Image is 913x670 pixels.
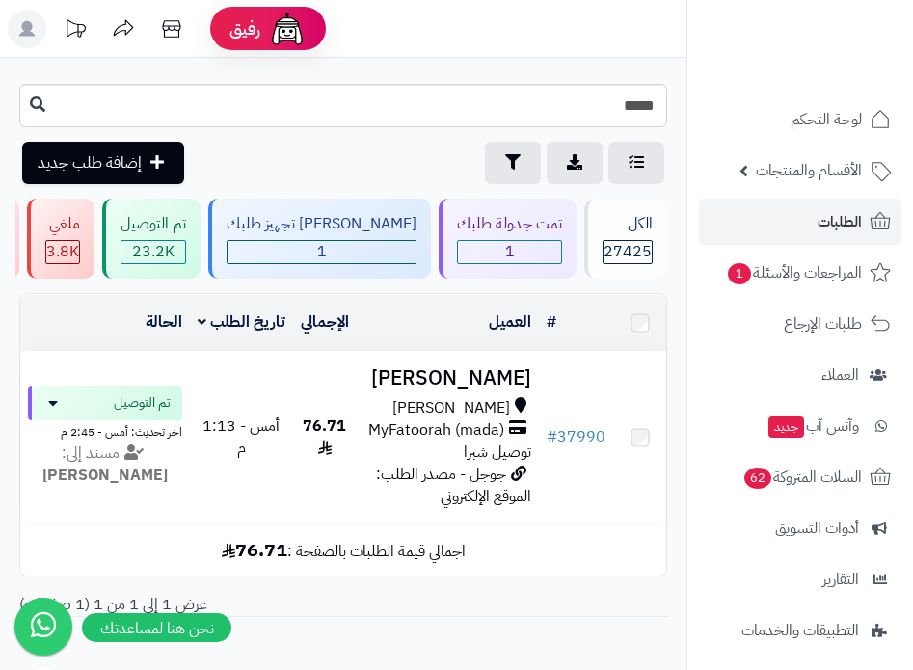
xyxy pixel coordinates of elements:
span: أمس - 1:13 م [202,415,280,460]
span: 76.71 [303,415,346,460]
span: طلبات الإرجاع [784,310,862,337]
span: الطلبات [818,208,862,235]
span: رفيق [229,17,260,40]
a: ملغي 3.8K [23,199,98,279]
b: 76.71 [222,535,287,564]
a: تم التوصيل 23.2K [98,199,204,279]
span: جديد [768,416,804,438]
span: 1 [458,241,561,263]
span: السلات المتروكة [742,464,862,491]
div: عرض 1 إلى 1 من 1 (1 صفحات) [5,594,682,616]
span: [PERSON_NAME] [392,397,510,419]
span: لوحة التحكم [791,106,862,133]
div: مسند إلى: [13,442,197,487]
div: 23230 [121,241,185,263]
a: إضافة طلب جديد [22,142,184,184]
a: تاريخ الطلب [198,310,285,334]
h3: [PERSON_NAME] [364,367,532,389]
a: التطبيقات والخدمات [699,607,901,654]
div: الكل [603,213,653,235]
span: # [547,425,557,448]
span: أدوات التسويق [775,515,859,542]
strong: [PERSON_NAME] [42,464,168,487]
span: 1 [728,263,751,284]
a: التقارير [699,556,901,603]
a: تحديثات المنصة [51,10,99,53]
a: السلات المتروكة62 [699,454,901,500]
a: # [547,310,556,334]
span: الأقسام والمنتجات [756,157,862,184]
span: التقارير [822,566,859,593]
a: تمت جدولة طلبك 1 [435,199,580,279]
span: توصيل شبرا [464,441,531,464]
a: [PERSON_NAME] تجهيز طلبك 1 [204,199,435,279]
a: الإجمالي [301,310,349,334]
a: الحالة [146,310,182,334]
span: 3.8K [46,241,79,263]
span: 62 [744,468,771,489]
div: ملغي [45,213,80,235]
a: #37990 [547,425,605,448]
div: 3818 [46,241,79,263]
a: المراجعات والأسئلة1 [699,250,901,296]
span: التطبيقات والخدمات [741,617,859,644]
span: تم التوصيل [114,393,171,413]
a: وآتس آبجديد [699,403,901,449]
a: لوحة التحكم [699,96,901,143]
span: 1 [228,241,416,263]
div: اخر تحديث: أمس - 2:45 م [28,420,182,441]
a: طلبات الإرجاع [699,301,901,347]
a: أدوات التسويق [699,505,901,551]
div: تمت جدولة طلبك [457,213,562,235]
span: العملاء [821,362,859,389]
div: [PERSON_NAME] تجهيز طلبك [227,213,416,235]
span: 23.2K [121,241,185,263]
a: الكل27425 [580,199,671,279]
span: 27425 [604,241,652,263]
span: إضافة طلب جديد [38,151,142,174]
span: المراجعات والأسئلة [726,259,862,286]
a: العملاء [699,352,901,398]
a: العميل [489,310,531,334]
span: جوجل - مصدر الطلب: الموقع الإلكتروني [376,463,531,508]
span: MyFatoorah (mada) [368,419,504,442]
span: وآتس آب [766,413,859,440]
img: ai-face.png [268,10,307,48]
a: الطلبات [699,199,901,245]
div: تم التوصيل [121,213,186,235]
td: اجمالي قيمة الطلبات بالصفحة : [20,524,666,576]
